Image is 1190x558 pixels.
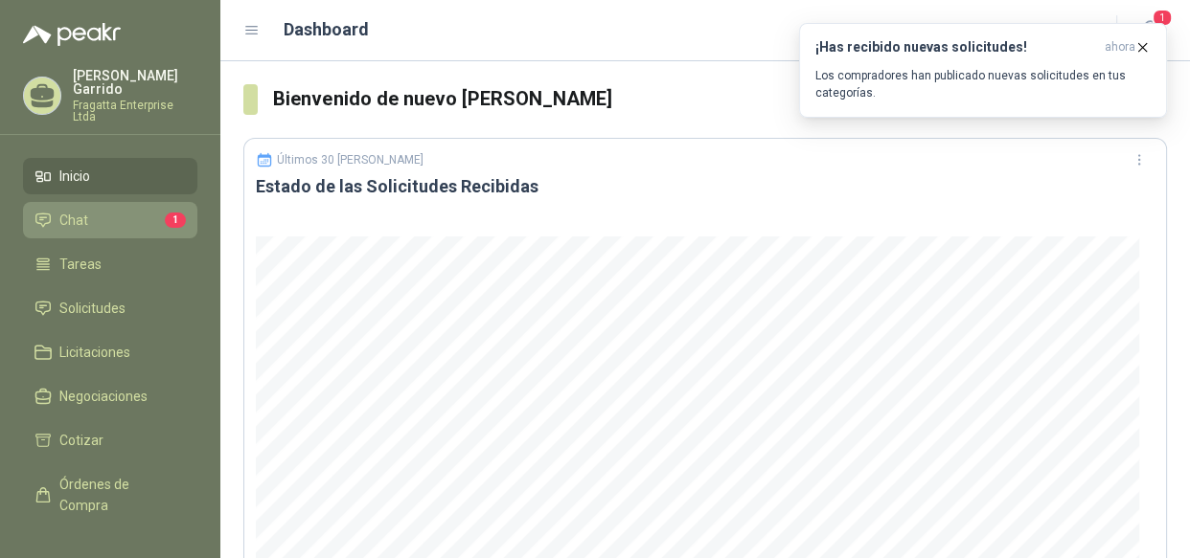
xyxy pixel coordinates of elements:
a: Negociaciones [23,378,197,414]
h1: Dashboard [284,16,369,43]
h3: ¡Has recibido nuevas solicitudes! [815,39,1097,56]
span: Tareas [59,254,102,275]
p: Últimos 30 [PERSON_NAME] [277,153,423,167]
h3: Bienvenido de nuevo [PERSON_NAME] [273,84,1167,114]
p: [PERSON_NAME] Garrido [73,69,197,96]
p: Fragatta Enterprise Ltda [73,100,197,123]
span: Inicio [59,166,90,187]
h3: Estado de las Solicitudes Recibidas [256,175,1155,198]
a: Solicitudes [23,290,197,326]
button: ¡Has recibido nuevas solicitudes!ahora Los compradores han publicado nuevas solicitudes en tus ca... [799,23,1167,118]
a: Órdenes de Compra [23,466,197,524]
span: ahora [1105,39,1135,56]
a: Cotizar [23,422,197,458]
span: Órdenes de Compra [59,474,179,516]
span: 1 [165,212,186,228]
span: Chat [59,210,88,231]
a: Inicio [23,158,197,194]
a: Chat1 [23,202,197,238]
button: 1 [1133,13,1167,48]
span: Negociaciones [59,386,148,407]
span: 1 [1152,9,1173,27]
span: Cotizar [59,430,103,451]
p: Los compradores han publicado nuevas solicitudes en tus categorías. [815,67,1151,101]
img: Logo peakr [23,23,121,46]
span: Solicitudes [59,298,126,319]
a: Licitaciones [23,334,197,370]
span: Licitaciones [59,342,130,363]
a: Tareas [23,246,197,282]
